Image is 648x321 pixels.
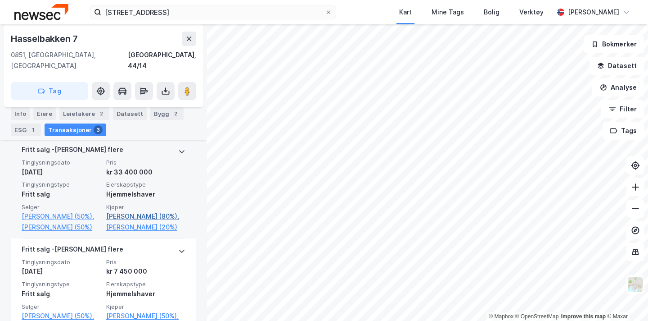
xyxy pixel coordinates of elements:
div: 1 [28,125,37,134]
div: Datasett [113,107,147,120]
span: Tinglysningsdato [22,258,101,266]
div: Fritt salg - [PERSON_NAME] flere [22,144,123,159]
div: kr 7 450 000 [106,266,185,277]
div: kr 33 400 000 [106,167,185,178]
iframe: Chat Widget [603,278,648,321]
div: 0851, [GEOGRAPHIC_DATA], [GEOGRAPHIC_DATA] [11,50,128,71]
img: newsec-logo.f6e21ccffca1b3a03d2d.png [14,4,68,20]
div: Eiere [33,107,56,120]
span: Selger [22,303,101,311]
input: Søk på adresse, matrikkel, gårdeiere, leietakere eller personer [101,5,325,19]
span: Tinglysningstype [22,280,101,288]
button: Analyse [592,78,644,96]
a: [PERSON_NAME] (50%) [22,222,101,233]
a: [PERSON_NAME] (20%) [106,222,185,233]
button: Tag [11,82,88,100]
span: Eierskapstype [106,280,185,288]
span: Pris [106,159,185,166]
span: Selger [22,203,101,211]
div: Bygg [150,107,184,120]
a: [PERSON_NAME] (80%), [106,211,185,222]
div: 2 [171,109,180,118]
button: Filter [601,100,644,118]
div: Transaksjoner [45,124,106,136]
div: [DATE] [22,266,101,277]
div: Hasselbakken 7 [11,32,80,46]
div: Mine Tags [432,7,464,18]
div: Kontrollprogram for chat [603,278,648,321]
div: [GEOGRAPHIC_DATA], 44/14 [128,50,196,71]
span: Tinglysningsdato [22,159,101,166]
a: Improve this map [561,313,606,320]
div: [DATE] [22,167,101,178]
div: Bolig [484,7,499,18]
div: Fritt salg - [PERSON_NAME] flere [22,244,123,258]
a: OpenStreetMap [515,313,559,320]
div: Hjemmelshaver [106,289,185,299]
span: Kjøper [106,303,185,311]
span: Eierskapstype [106,181,185,188]
div: ESG [11,124,41,136]
span: Tinglysningstype [22,181,101,188]
button: Tags [603,122,644,140]
div: [PERSON_NAME] [568,7,619,18]
div: 3 [94,125,103,134]
div: Verktøy [519,7,544,18]
button: Bokmerker [584,35,644,53]
img: Z [627,276,644,293]
div: Hjemmelshaver [106,189,185,200]
span: Kjøper [106,203,185,211]
button: Datasett [589,57,644,75]
span: Pris [106,258,185,266]
div: Kart [399,7,412,18]
div: Fritt salg [22,189,101,200]
div: Fritt salg [22,289,101,299]
div: 2 [97,109,106,118]
div: Info [11,107,30,120]
a: [PERSON_NAME] (50%), [22,211,101,222]
a: Mapbox [489,313,513,320]
div: Leietakere [59,107,109,120]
